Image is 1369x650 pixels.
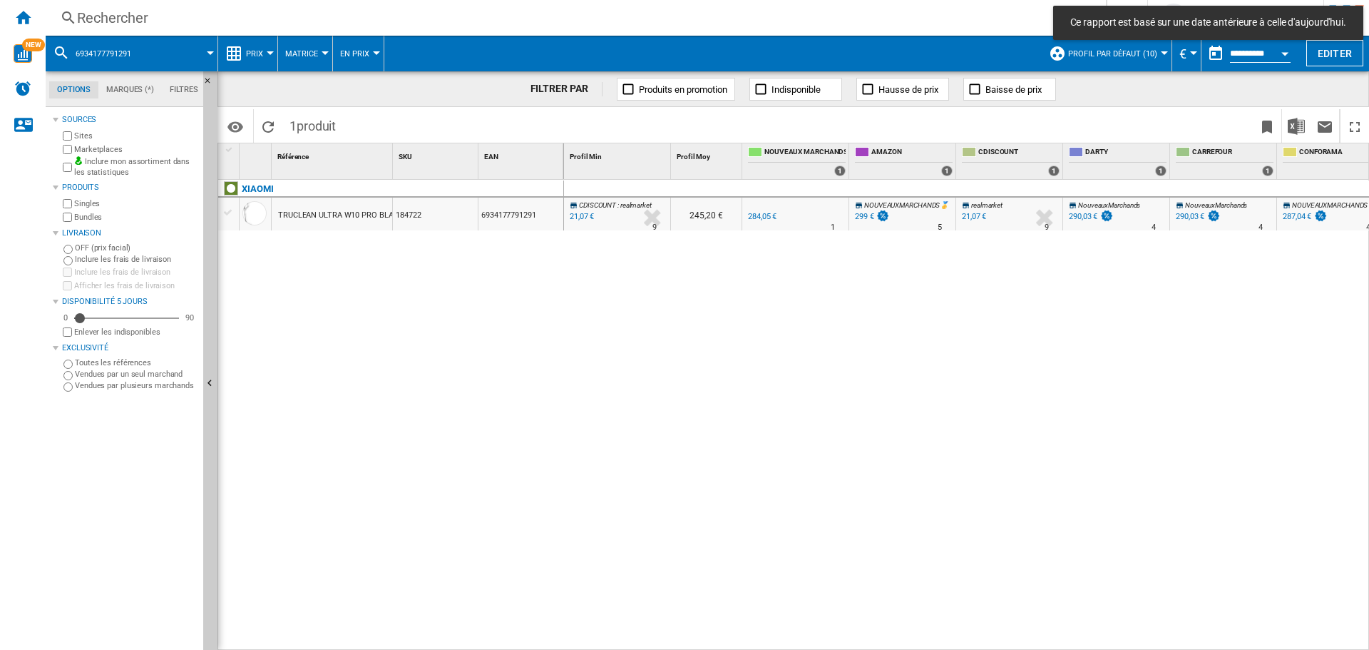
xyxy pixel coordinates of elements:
[579,201,616,209] span: CDISCOUNT
[1288,118,1305,135] img: excel-24x24.png
[1282,109,1311,143] button: Télécharger au format Excel
[49,81,98,98] md-tab-item: Options
[63,256,73,265] input: Inclure les frais de livraison
[98,81,162,98] md-tab-item: Marques (*)
[674,143,742,166] div: Sort None
[22,39,45,51] span: NEW
[855,212,874,221] div: 299 €
[246,49,263,59] span: Prix
[478,198,563,230] div: 6934177791291
[652,220,657,235] div: Délai de livraison : 9 jours
[1185,201,1247,209] span: NouveauxMarchands
[396,143,478,166] div: SKU Sort None
[1206,210,1221,222] img: promotionV3.png
[63,158,72,176] input: Inclure mon assortiment dans les statistiques
[1272,39,1298,64] button: Open calendar
[871,147,953,159] span: AMAZON
[971,201,1003,209] span: realmarket
[1068,49,1157,59] span: Profil par défaut (10)
[63,145,72,154] input: Marketplaces
[396,143,478,166] div: Sort None
[278,199,404,232] div: TRUCLEAN ULTRA W10 PRO BLANC
[340,49,369,59] span: En Prix
[834,166,846,176] div: 1 offers sold by NOUVEAUX MARCHANDS
[285,49,318,59] span: Matrice
[1173,143,1276,179] div: CARREFOUR 1 offers sold by CARREFOUR
[1311,109,1339,143] button: Envoyer ce rapport par email
[1172,36,1201,71] md-menu: Currency
[1179,36,1194,71] div: €
[62,114,198,126] div: Sources
[77,8,1069,28] div: Rechercher
[74,311,179,325] md-slider: Disponibilité
[856,78,949,101] button: Hausse de prix
[1258,220,1263,235] div: Délai de livraison : 4 jours
[764,147,846,159] span: NOUVEAUX MARCHANDS
[242,181,273,198] div: Cliquez pour filtrer sur cette marque
[182,313,198,323] div: 90
[63,281,72,290] input: Afficher les frais de livraison
[771,84,821,95] span: Indisponible
[74,327,198,337] label: Enlever les indisponibles
[1292,201,1368,209] span: NOUVEAUXMARCHANDS
[74,156,83,165] img: mysite-bg-18x18.png
[1155,166,1167,176] div: 1 offers sold by DARTY
[62,228,198,239] div: Livraison
[63,327,72,337] input: Afficher les frais de livraison
[963,78,1056,101] button: Baisse de prix
[221,113,250,139] button: Options
[1069,212,1097,221] div: 290,03 €
[74,144,198,155] label: Marketplaces
[671,198,742,230] div: 245,20 €
[568,210,594,224] div: Mise à jour : dimanche 28 septembre 2025 05:15
[74,131,198,141] label: Sites
[282,109,343,139] span: 1
[1281,210,1328,224] div: 287,04 €
[1340,109,1369,143] button: Plein écran
[1313,210,1328,222] img: promotionV3.png
[225,36,270,71] div: Prix
[254,109,282,143] button: Recharger
[1201,39,1230,68] button: md-calendar
[60,313,71,323] div: 0
[63,371,73,380] input: Vendues par un seul marchand
[74,280,198,291] label: Afficher les frais de livraison
[864,201,948,209] span: NOUVEAUXMARCHANDS🥇
[63,213,72,222] input: Bundles
[570,153,602,161] span: Profil Min
[530,82,603,96] div: FILTRER PAR
[63,360,73,369] input: Toutes les références
[960,210,986,224] div: 21,07 €
[1099,210,1114,222] img: promotionV3.png
[242,143,271,166] div: Sort None
[76,49,131,59] span: 6934177791291
[275,143,392,166] div: Sort None
[1176,212,1204,221] div: 290,03 €
[962,212,986,221] div: 21,07 €
[275,143,392,166] div: Référence Sort None
[53,36,210,71] div: 6934177791291
[399,153,412,161] span: SKU
[1085,147,1167,159] span: DARTY
[1306,40,1363,66] button: Editer
[62,182,198,193] div: Produits
[1179,46,1186,61] span: €
[14,80,31,97] img: alerts-logo.svg
[63,131,72,141] input: Sites
[617,78,735,101] button: Produits en promotion
[484,153,498,161] span: EAN
[481,143,563,166] div: Sort None
[63,268,72,277] input: Inclure les frais de livraison
[876,210,890,222] img: promotionV3.png
[74,212,198,223] label: Bundles
[746,210,776,224] div: 284,05 €
[1253,109,1281,143] button: Créer un favoris
[853,210,890,224] div: 299 €
[1049,36,1164,71] div: Profil par défaut (10)
[938,220,942,235] div: Délai de livraison : 5 jours
[75,357,198,368] label: Toutes les références
[74,267,198,278] label: Inclure les frais de livraison
[75,254,198,265] label: Inclure les frais de livraison
[63,245,73,254] input: OFF (prix facial)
